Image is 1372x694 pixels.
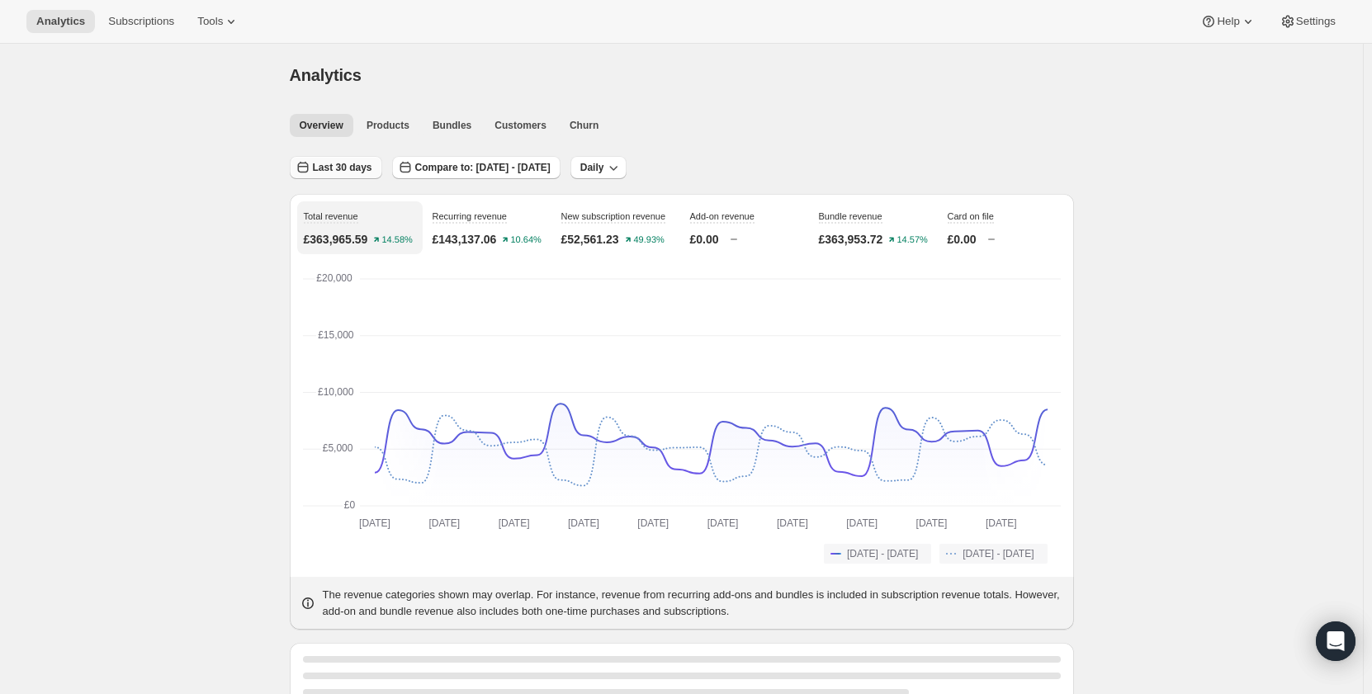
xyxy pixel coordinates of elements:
[1316,621,1355,661] div: Open Intercom Messenger
[561,211,666,221] span: New subscription revenue
[343,499,355,511] text: £0
[392,156,561,179] button: Compare to: [DATE] - [DATE]
[498,517,529,529] text: [DATE]
[1190,10,1266,33] button: Help
[707,517,738,529] text: [DATE]
[819,211,882,221] span: Bundle revenue
[511,235,542,245] text: 10.64%
[1270,10,1346,33] button: Settings
[819,231,883,248] p: £363,953.72
[415,161,551,174] span: Compare to: [DATE] - [DATE]
[26,10,95,33] button: Analytics
[318,386,354,398] text: £10,000
[580,161,604,174] span: Daily
[304,231,368,248] p: £363,965.59
[98,10,184,33] button: Subscriptions
[963,547,1034,560] span: [DATE] - [DATE]
[985,517,1016,529] text: [DATE]
[568,517,599,529] text: [DATE]
[187,10,249,33] button: Tools
[316,272,352,284] text: £20,000
[433,231,497,248] p: £143,137.06
[948,211,994,221] span: Card on file
[570,119,598,132] span: Churn
[824,544,931,564] button: [DATE] - [DATE]
[1296,15,1336,28] span: Settings
[690,231,719,248] p: £0.00
[323,587,1064,620] p: The revenue categories shown may overlap. For instance, revenue from recurring add-ons and bundle...
[690,211,755,221] span: Add-on revenue
[846,517,878,529] text: [DATE]
[318,329,354,341] text: £15,000
[915,517,947,529] text: [DATE]
[948,231,977,248] p: £0.00
[776,517,807,529] text: [DATE]
[367,119,409,132] span: Products
[570,156,627,179] button: Daily
[433,211,508,221] span: Recurring revenue
[290,66,362,84] span: Analytics
[382,235,414,245] text: 14.58%
[313,161,372,174] span: Last 30 days
[561,231,619,248] p: £52,561.23
[322,442,352,454] text: £5,000
[197,15,223,28] span: Tools
[939,544,1047,564] button: [DATE] - [DATE]
[1217,15,1239,28] span: Help
[494,119,546,132] span: Customers
[304,211,358,221] span: Total revenue
[290,156,382,179] button: Last 30 days
[847,547,918,560] span: [DATE] - [DATE]
[637,517,669,529] text: [DATE]
[300,119,343,132] span: Overview
[108,15,174,28] span: Subscriptions
[433,119,471,132] span: Bundles
[359,517,390,529] text: [DATE]
[633,235,665,245] text: 49.93%
[36,15,85,28] span: Analytics
[428,517,460,529] text: [DATE]
[897,235,929,245] text: 14.57%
